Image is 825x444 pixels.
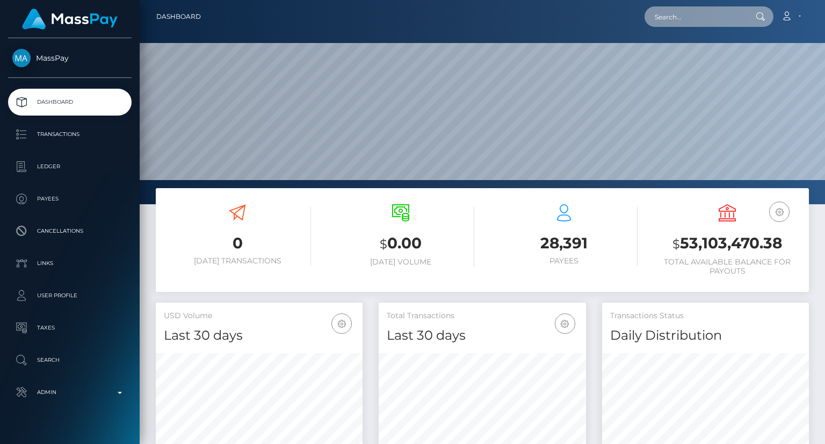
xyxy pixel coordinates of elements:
a: User Profile [8,282,132,309]
h6: Total Available Balance for Payouts [654,257,801,276]
a: Cancellations [8,218,132,245]
p: User Profile [12,288,127,304]
p: Links [12,255,127,271]
p: Payees [12,191,127,207]
h3: 28,391 [490,233,638,254]
h6: [DATE] Transactions [164,256,311,266]
h6: [DATE] Volume [327,257,474,267]
p: Search [12,352,127,368]
small: $ [380,237,387,252]
input: Search... [645,6,746,27]
p: Ledger [12,159,127,175]
a: Payees [8,185,132,212]
img: MassPay [12,49,31,67]
p: Admin [12,384,127,400]
span: MassPay [8,53,132,63]
h6: Payees [490,256,638,266]
h4: Daily Distribution [610,326,801,345]
p: Transactions [12,126,127,142]
a: Search [8,347,132,374]
a: Taxes [8,314,132,341]
h3: 0 [164,233,311,254]
p: Dashboard [12,94,127,110]
a: Ledger [8,153,132,180]
p: Cancellations [12,223,127,239]
a: Dashboard [156,5,201,28]
h5: Total Transactions [387,311,577,321]
img: MassPay Logo [22,9,118,30]
h4: Last 30 days [164,326,354,345]
h3: 0.00 [327,233,474,255]
h4: Last 30 days [387,326,577,345]
h5: Transactions Status [610,311,801,321]
small: $ [672,237,680,252]
h5: USD Volume [164,311,354,321]
a: Admin [8,379,132,406]
p: Taxes [12,320,127,336]
a: Transactions [8,121,132,148]
h3: 53,103,470.38 [654,233,801,255]
a: Dashboard [8,89,132,116]
a: Links [8,250,132,277]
